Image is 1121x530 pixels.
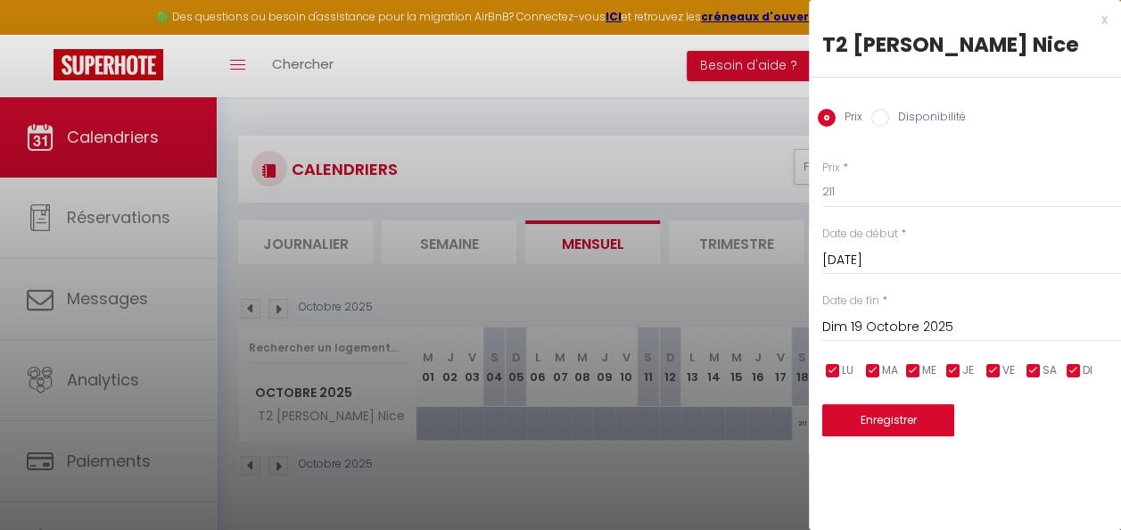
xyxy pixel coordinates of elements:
span: MA [882,362,898,379]
label: Date de début [822,226,898,243]
span: ME [922,362,936,379]
span: VE [1002,362,1015,379]
span: DI [1083,362,1092,379]
span: LU [842,362,853,379]
div: T2 [PERSON_NAME] Nice [822,30,1108,59]
span: SA [1043,362,1057,379]
label: Disponibilité [889,109,966,128]
label: Prix [836,109,862,128]
div: x [809,9,1108,30]
span: JE [962,362,974,379]
label: Date de fin [822,293,879,310]
button: Ouvrir le widget de chat LiveChat [14,7,68,61]
button: Enregistrer [822,404,954,436]
label: Prix [822,160,840,177]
